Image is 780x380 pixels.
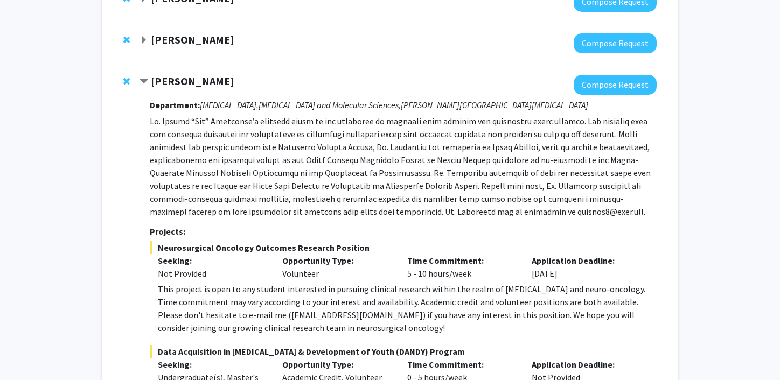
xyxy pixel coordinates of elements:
[150,115,657,218] p: Lo. Ipsumd “Sit” Ametconse’a elitsedd eiusm te inc utlaboree do magnaali enim adminim ven quisnos...
[532,254,640,267] p: Application Deadline:
[150,226,185,237] strong: Projects:
[123,77,130,86] span: Remove Raj Mukherjee from bookmarks
[158,358,267,371] p: Seeking:
[274,254,399,280] div: Volunteer
[259,100,401,110] i: [MEDICAL_DATA] and Molecular Sciences,
[140,36,148,45] span: Expand Angela Guarda Bookmark
[8,332,46,372] iframe: Chat
[158,283,657,334] div: This project is open to any student interested in pursuing clinical research within the realm of ...
[151,74,234,88] strong: [PERSON_NAME]
[574,75,657,95] button: Compose Request to Raj Mukherjee
[524,254,649,280] div: [DATE]
[282,358,391,371] p: Opportunity Type:
[282,254,391,267] p: Opportunity Type:
[532,358,640,371] p: Application Deadline:
[399,254,524,280] div: 5 - 10 hours/week
[158,267,267,280] div: Not Provided
[158,254,267,267] p: Seeking:
[407,254,516,267] p: Time Commitment:
[574,33,657,53] button: Compose Request to Angela Guarda
[200,100,259,110] i: [MEDICAL_DATA],
[407,358,516,371] p: Time Commitment:
[151,33,234,46] strong: [PERSON_NAME]
[123,36,130,44] span: Remove Angela Guarda from bookmarks
[401,100,588,110] i: [PERSON_NAME][GEOGRAPHIC_DATA][MEDICAL_DATA]
[150,345,657,358] span: Data Acquisition in [MEDICAL_DATA] & Development of Youth (DANDY) Program
[140,78,148,86] span: Contract Raj Mukherjee Bookmark
[150,241,657,254] span: Neurosurgical Oncology Outcomes Research Position
[150,100,200,110] strong: Department:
